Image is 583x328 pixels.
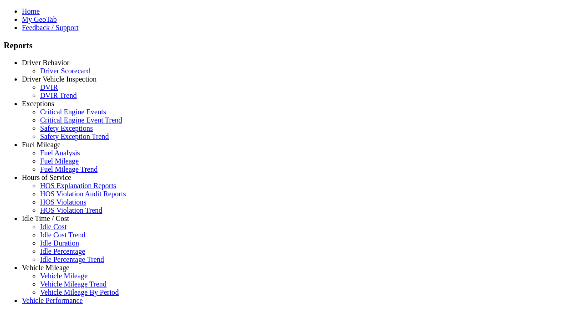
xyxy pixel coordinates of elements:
a: HOS Violation Audit Reports [40,190,126,198]
a: Idle Time / Cost [22,215,69,222]
a: Home [22,7,40,15]
a: Feedback / Support [22,24,78,31]
a: Idle Percentage Trend [40,256,104,263]
a: Vehicle Mileage Trend [40,280,107,288]
a: HOS Violation Trend [40,206,102,214]
a: Idle Cost Trend [40,231,86,239]
a: Driver Vehicle Inspection [22,75,97,83]
a: Critical Engine Events [40,108,106,116]
a: Vehicle Mileage [40,272,87,280]
a: Idle Duration [40,239,79,247]
a: My GeoTab [22,15,57,23]
a: Driver Scorecard [40,67,90,75]
a: Vehicle Performance [22,297,83,304]
a: Safety Exceptions [40,124,93,132]
a: HOS Violations [40,198,86,206]
a: DVIR [40,83,58,91]
a: Safety Exception Trend [40,133,109,140]
a: Idle Cost [40,223,66,231]
a: Driver Behavior [22,59,69,67]
a: Hours of Service [22,174,71,181]
a: DVIR Trend [40,92,77,99]
a: Vehicle Mileage [22,264,69,272]
a: Fuel Mileage [22,141,61,149]
a: Fuel Mileage Trend [40,165,97,173]
a: Idle Percentage [40,247,85,255]
a: Fuel Analysis [40,149,80,157]
a: Vehicle Mileage By Period [40,288,119,296]
a: Critical Engine Event Trend [40,116,122,124]
a: Exceptions [22,100,54,108]
a: Fuel Mileage [40,157,79,165]
a: HOS Explanation Reports [40,182,116,190]
h3: Reports [4,41,579,51]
